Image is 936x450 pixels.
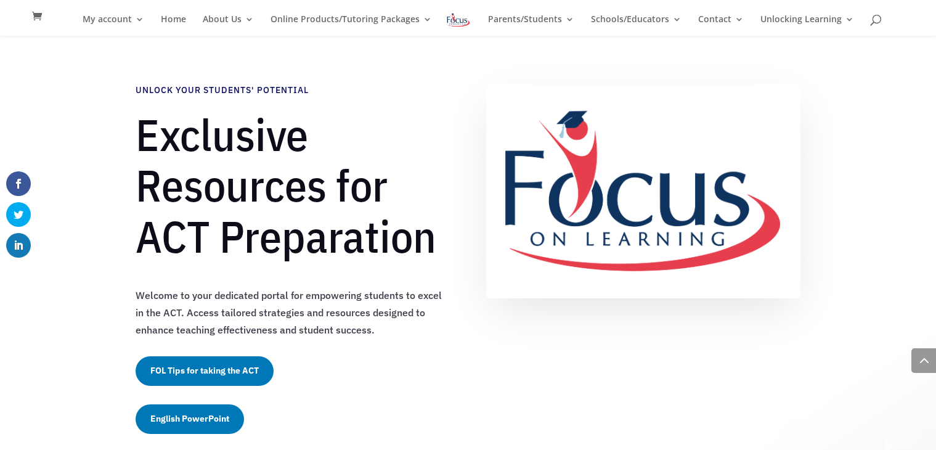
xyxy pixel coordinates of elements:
a: Online Products/Tutoring Packages [271,15,432,36]
a: Unlocking Learning [760,15,854,36]
h4: Unlock Your Students' Potential [136,84,450,103]
a: About Us [203,15,254,36]
img: Focus on Learning [446,11,471,29]
a: English PowerPoint [136,404,244,434]
h1: Exclusive Resources for ACT Preparation [136,109,450,268]
a: Parents/Students [488,15,574,36]
a: Contact [698,15,744,36]
a: Home [161,15,186,36]
img: FullColor_FullLogo_Medium_TBG [486,84,800,298]
a: Schools/Educators [591,15,682,36]
a: FOL Tips for taking the ACT [136,356,274,386]
p: Welcome to your dedicated portal for empowering students to excel in the ACT. Access tailored str... [136,287,450,338]
a: My account [83,15,144,36]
